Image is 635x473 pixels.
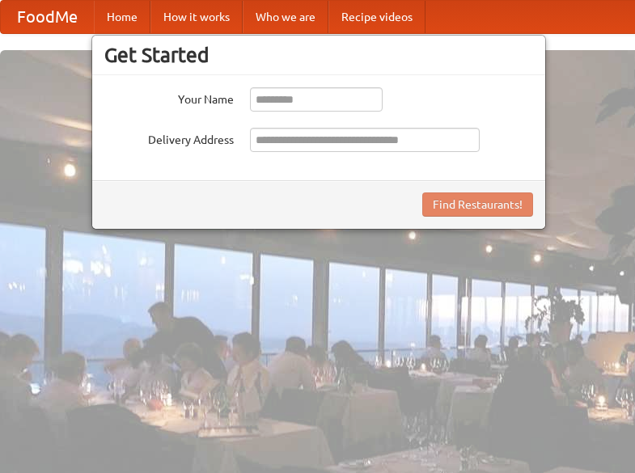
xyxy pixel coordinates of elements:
[243,1,328,33] a: Who we are
[422,192,533,217] button: Find Restaurants!
[94,1,150,33] a: Home
[328,1,425,33] a: Recipe videos
[104,128,234,148] label: Delivery Address
[104,43,533,67] h3: Get Started
[150,1,243,33] a: How it works
[104,87,234,108] label: Your Name
[1,1,94,33] a: FoodMe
